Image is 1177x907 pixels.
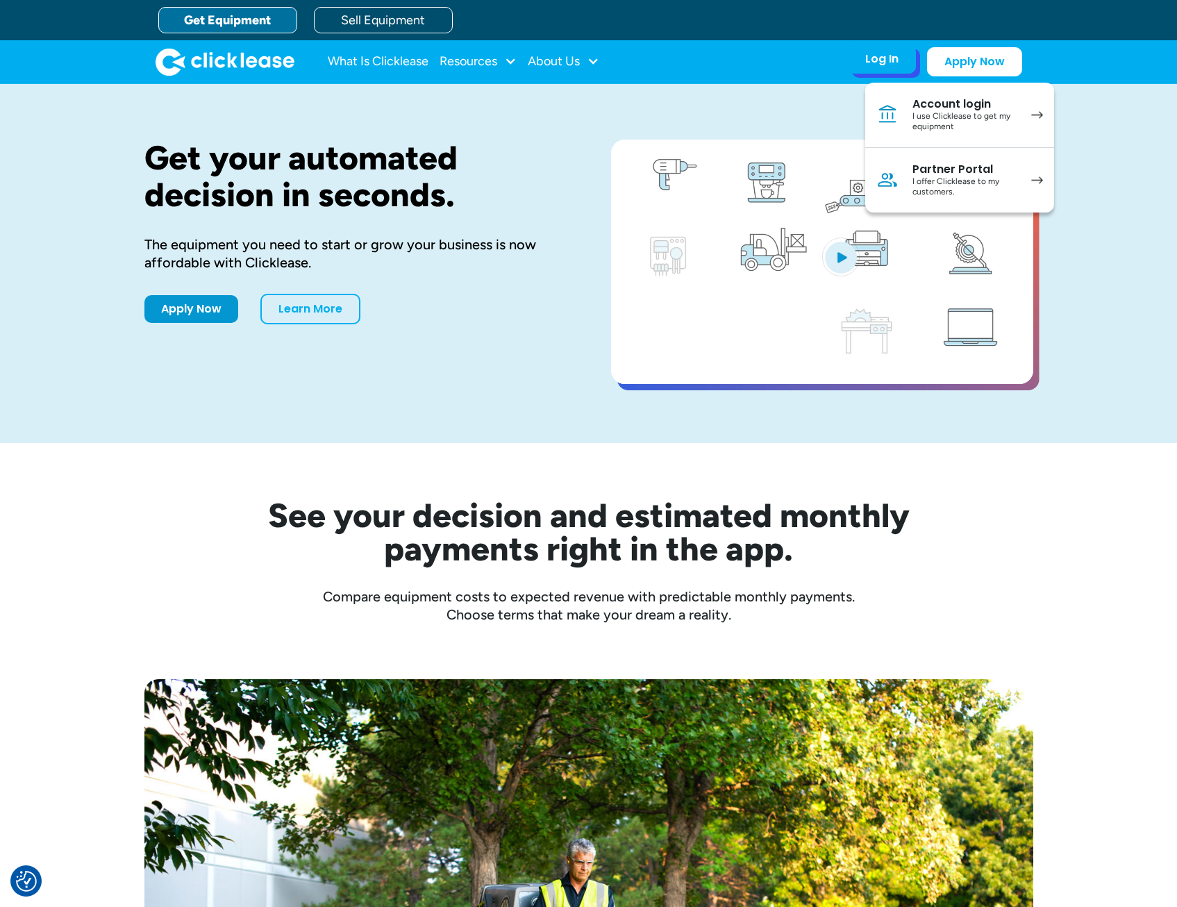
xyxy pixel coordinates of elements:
[260,294,360,324] a: Learn More
[912,163,1017,176] div: Partner Portal
[528,48,599,76] div: About Us
[865,148,1054,213] a: Partner PortalI offer Clicklease to my customers.
[865,83,1054,148] a: Account loginI use Clicklease to get my equipment
[200,499,978,565] h2: See your decision and estimated monthly payments right in the app.
[144,588,1033,624] div: Compare equipment costs to expected revenue with predictable monthly payments. Choose terms that ...
[912,176,1017,198] div: I offer Clicklease to my customers.
[822,238,860,276] img: Blue play button logo on a light blue circular background
[158,7,297,33] a: Get Equipment
[328,48,428,76] a: What Is Clicklease
[865,83,1054,213] nav: Log In
[865,52,899,66] div: Log In
[912,97,1017,111] div: Account login
[611,140,1033,384] a: open lightbox
[876,103,899,126] img: Bank icon
[16,871,37,892] img: Revisit consent button
[912,111,1017,133] div: I use Clicklease to get my equipment
[1031,176,1043,184] img: arrow
[144,295,238,323] a: Apply Now
[927,47,1022,76] a: Apply Now
[876,169,899,191] img: Person icon
[156,48,294,76] a: home
[156,48,294,76] img: Clicklease logo
[440,48,517,76] div: Resources
[314,7,453,33] a: Sell Equipment
[144,140,567,213] h1: Get your automated decision in seconds.
[16,871,37,892] button: Consent Preferences
[144,235,567,272] div: The equipment you need to start or grow your business is now affordable with Clicklease.
[1031,111,1043,119] img: arrow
